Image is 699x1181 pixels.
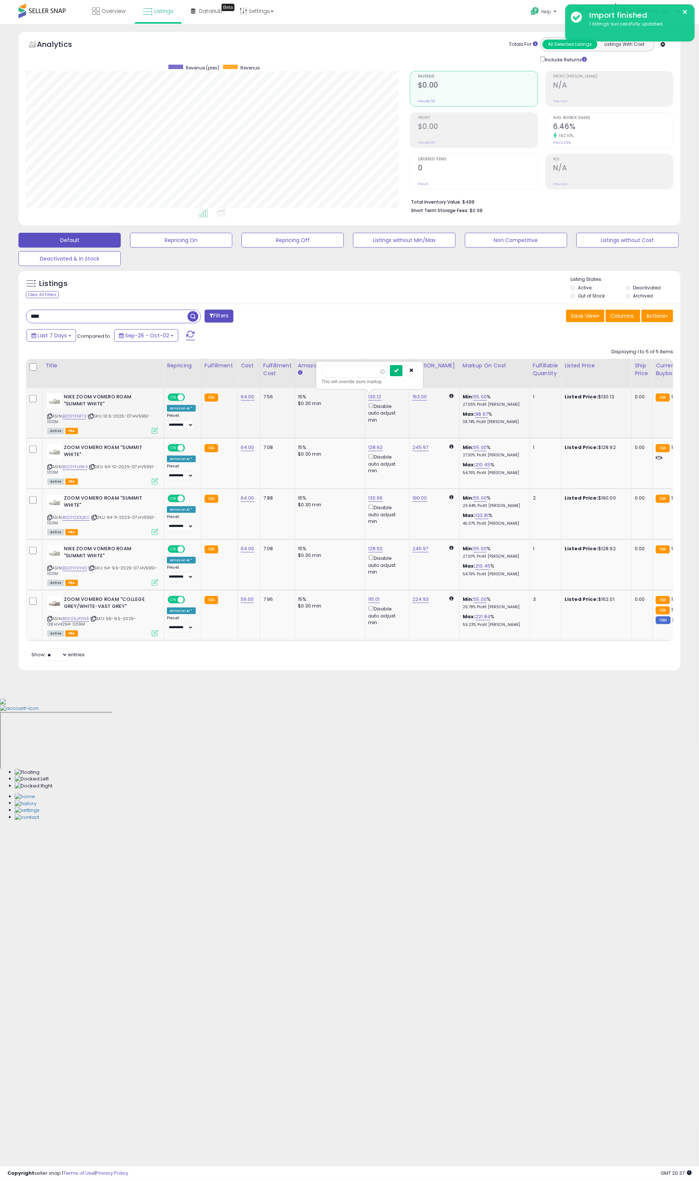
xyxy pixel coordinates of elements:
small: FBA [656,394,669,402]
div: 1 [533,545,556,552]
span: 162.01 [672,596,685,603]
span: 152.51 [672,494,685,501]
span: $0.98 [470,207,483,214]
button: Repricing On [130,233,232,248]
span: | SKU: 10.5-2025-07.HV5951-100M [47,413,150,424]
span: Last 7 Days [38,332,67,339]
div: 7.96 [263,596,289,603]
h2: $0.00 [418,122,537,132]
img: 317k9Hl42rL._SL40_.jpg [47,444,62,459]
div: $0.30 min [298,552,359,559]
b: Listed Price: [565,596,598,603]
span: OFF [184,597,196,603]
a: 130.66 [368,494,383,502]
div: Include Returns [535,55,596,64]
b: Min: [463,494,474,501]
small: Prev: N/A [554,99,568,103]
a: B0D1YDDQ6C [62,514,90,521]
img: 317k9Hl42rL._SL40_.jpg [47,495,62,510]
b: Max: [463,461,476,468]
a: 55.00 [473,596,487,603]
div: Disable auto adjust min [368,402,404,423]
b: ZOOM VOMERO ROAM "SUMMIT WHITE" [64,444,154,460]
button: Save View [566,310,604,322]
div: ASIN: [47,596,158,636]
small: FBA [205,444,218,452]
div: Fulfillable Quantity [533,362,558,377]
p: Listing States: [570,276,681,283]
button: All Selected Listings [542,40,597,49]
div: Clear All Filters [26,291,59,298]
a: Help [525,1,564,24]
div: $0.30 min [298,501,359,508]
button: Listings without Cost [576,233,679,248]
img: Contact [15,814,39,821]
span: FBA [65,630,78,637]
div: % [463,394,524,407]
div: Current Buybox Price [656,362,694,377]
span: ROI [554,157,673,161]
p: 38.74% Profit [PERSON_NAME] [463,419,524,425]
a: 128.92 [368,444,383,451]
span: FBA [65,479,78,485]
a: 64.00 [241,545,254,552]
div: % [463,495,524,508]
div: Amazon AI * [167,506,196,513]
span: FBA [65,428,78,434]
i: Get Help [530,7,539,16]
b: Min: [463,444,474,451]
a: 133.81 [475,512,489,519]
span: 103.99 [672,444,686,451]
span: Revenue (prev) [186,65,219,71]
div: 15% [298,444,359,451]
button: Actions [641,310,673,322]
button: × [682,7,688,17]
b: Min: [463,393,474,400]
p: 45.07% Profit [PERSON_NAME] [463,521,524,526]
div: $0.30 min [298,400,359,407]
a: 221.84 [475,613,490,620]
small: Prev: $0.00 [418,140,435,145]
small: FBA [205,596,218,604]
div: $128.92 [565,444,626,451]
p: 26.94% Profit [PERSON_NAME] [463,503,524,508]
div: $128.92 [565,545,626,552]
a: 245.97 [412,444,429,451]
a: 64.00 [241,494,254,502]
img: 317k9Hl42rL._SL40_.jpg [47,545,62,560]
div: Listed Price [565,362,628,370]
small: FBA [656,596,669,604]
div: Preset: [167,464,196,480]
div: 0.00 [635,495,647,501]
div: Disable auto adjust min [368,554,404,575]
div: Amazon AI * [167,456,196,462]
button: Listings With Cost [597,40,652,49]
div: Displaying 1 to 5 of 5 items [611,348,673,355]
div: Amazon AI * [167,607,196,614]
div: % [463,444,524,458]
b: Listed Price: [565,494,598,501]
span: Revenue [418,75,537,79]
a: 224.93 [412,596,429,603]
span: ON [168,546,178,552]
span: Show: entries [31,651,85,658]
div: % [463,596,524,610]
div: $0.30 min [298,603,359,609]
span: ON [168,597,178,603]
p: 54.76% Profit [PERSON_NAME] [463,470,524,476]
div: 7.08 [263,444,289,451]
div: Fulfillment Cost [263,362,292,377]
b: Min: [463,545,474,552]
div: % [463,613,524,627]
a: 190.00 [412,494,427,502]
div: 1 [533,394,556,400]
img: Home [15,793,35,800]
li: $488 [411,197,668,206]
span: All listings currently available for purchase on Amazon [47,479,64,485]
p: 27.05% Profit [PERSON_NAME] [463,402,524,407]
div: 0.00 [635,545,647,552]
div: Preset: [167,616,196,632]
span: 162.01 [672,606,685,613]
th: The percentage added to the cost of goods (COGS) that forms the calculator for Min & Max prices. [459,359,530,388]
h5: Analytics [37,39,86,51]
